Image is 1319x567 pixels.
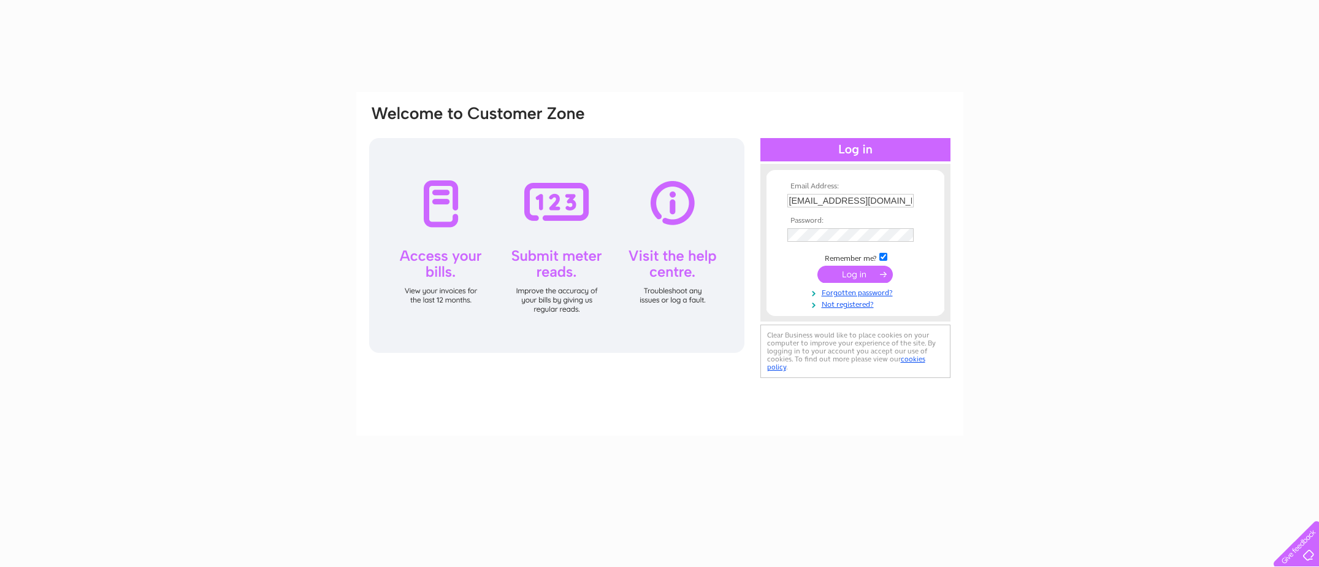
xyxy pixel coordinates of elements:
[787,298,927,309] a: Not registered?
[760,325,950,378] div: Clear Business would like to place cookies on your computer to improve your experience of the sit...
[784,217,927,225] th: Password:
[787,286,927,298] a: Forgotten password?
[784,251,927,263] td: Remember me?
[767,355,925,371] a: cookies policy
[784,182,927,191] th: Email Address:
[817,266,893,283] input: Submit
